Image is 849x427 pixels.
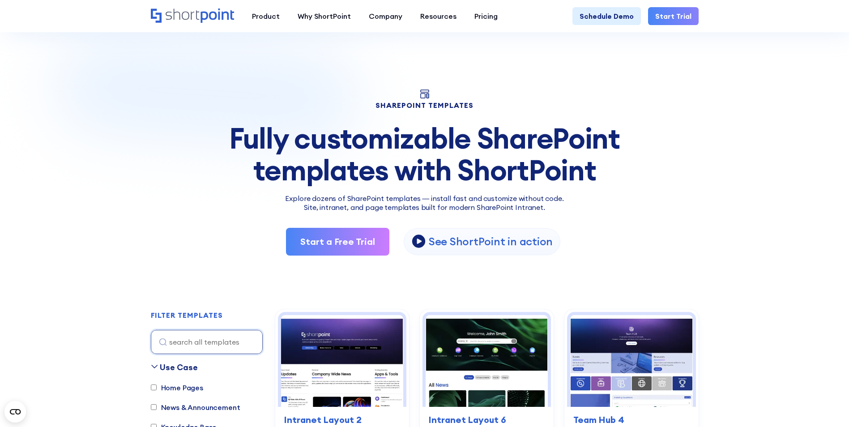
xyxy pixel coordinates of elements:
img: Intranet Layout 2 – SharePoint Homepage Design: Modern homepage for news, tools, people, and events. [281,315,403,407]
img: Team Hub 4 – SharePoint Employee Portal Template: Employee portal for people, calendar, skills, a... [570,315,692,407]
a: Company [360,7,411,25]
div: Product [252,11,280,21]
div: FILTER TEMPLATES [151,312,223,319]
p: Explore dozens of SharePoint templates — install fast and customize without code. [151,193,699,204]
img: Intranet Layout 6 – SharePoint Homepage Design: Personalized intranet homepage for search, news, ... [426,315,548,407]
a: Start a Free Trial [286,228,389,256]
div: Why ShortPoint [298,11,351,21]
iframe: Chat Widget [688,323,849,427]
h1: SHAREPOINT TEMPLATES [151,102,699,108]
input: Home Pages [151,384,157,390]
label: Home Pages [151,382,203,393]
a: Schedule Demo [572,7,641,25]
a: Pricing [465,7,507,25]
h3: Intranet Layout 6 [429,413,545,427]
button: Open CMP widget [4,401,26,423]
div: Company [369,11,402,21]
h3: Intranet Layout 2 [284,413,400,427]
div: Use Case [160,361,198,373]
a: open lightbox [404,228,560,255]
div: Resources [420,11,456,21]
h3: Team Hub 4 [573,413,689,427]
input: search all templates [151,330,263,354]
div: Fully customizable SharePoint templates with ShortPoint [151,123,699,186]
a: Start Trial [648,7,699,25]
p: See ShortPoint in action [429,235,553,248]
h2: Site, intranet, and page templates built for modern SharePoint Intranet. [151,204,699,212]
div: Pricing [474,11,498,21]
a: Product [243,7,289,25]
a: Resources [411,7,465,25]
a: Why ShortPoint [289,7,360,25]
input: News & Announcement [151,404,157,410]
label: News & Announcement [151,402,240,413]
a: Home [151,9,234,24]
